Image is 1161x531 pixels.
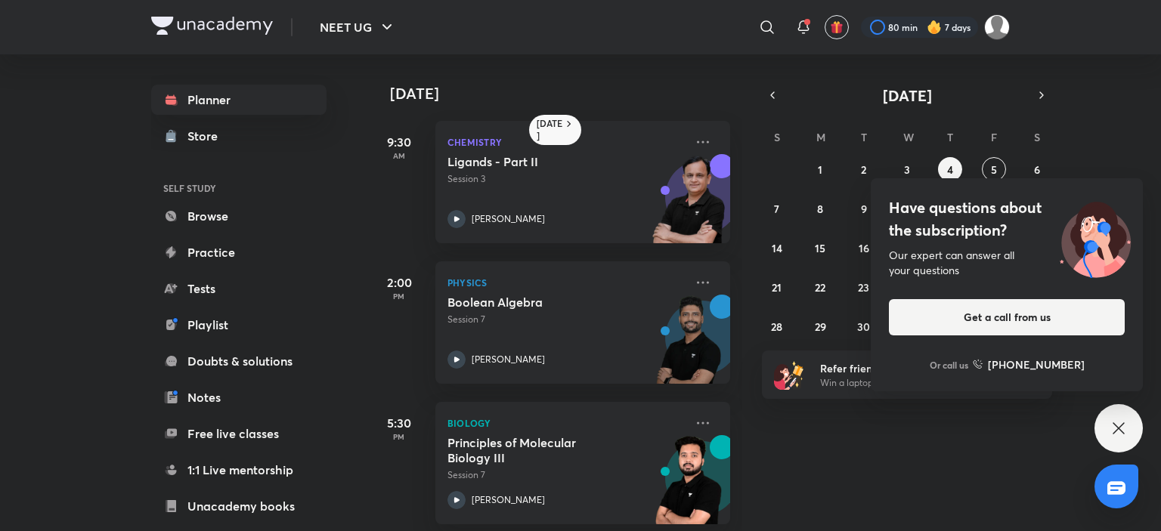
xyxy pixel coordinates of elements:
p: Or call us [930,358,968,372]
a: Practice [151,237,327,267]
abbr: September 2, 2025 [861,162,866,177]
abbr: September 1, 2025 [818,162,822,177]
abbr: Monday [816,130,825,144]
button: Get a call from us [889,299,1125,335]
abbr: September 29, 2025 [815,320,826,334]
img: Company Logo [151,17,273,35]
button: September 16, 2025 [852,236,876,260]
img: unacademy [647,154,730,258]
h4: [DATE] [390,85,745,103]
abbr: Wednesday [903,130,914,144]
button: September 21, 2025 [765,275,789,299]
abbr: September 5, 2025 [991,162,997,177]
p: Win a laptop, vouchers & more [820,376,1006,390]
p: AM [369,151,429,160]
a: Free live classes [151,418,327,449]
button: September 7, 2025 [765,196,789,221]
img: Kebir Hasan Sk [984,14,1010,40]
a: Browse [151,201,327,231]
p: [PERSON_NAME] [472,212,545,226]
abbr: September 3, 2025 [904,162,910,177]
button: NEET UG [311,12,405,42]
a: Tests [151,273,327,304]
p: Session 3 [447,172,685,186]
abbr: Sunday [774,130,780,144]
img: avatar [830,20,844,34]
abbr: September 21, 2025 [772,280,782,295]
abbr: Thursday [947,130,953,144]
button: September 14, 2025 [765,236,789,260]
img: streak [927,20,942,35]
img: referral [774,360,804,390]
abbr: September 6, 2025 [1034,162,1040,177]
a: Planner [151,85,327,115]
p: [PERSON_NAME] [472,493,545,507]
h5: Ligands - Part II [447,154,636,169]
span: [DATE] [883,85,932,106]
p: Physics [447,273,685,292]
button: September 9, 2025 [852,196,876,221]
div: Store [187,127,227,145]
a: [PHONE_NUMBER] [973,357,1085,372]
abbr: September 7, 2025 [774,202,779,216]
button: avatar [825,15,849,39]
a: Doubts & solutions [151,346,327,376]
button: September 29, 2025 [808,314,832,338]
h5: Principles of Molecular Biology III [447,435,636,465]
img: ttu_illustration_new.svg [1048,196,1143,278]
abbr: September 15, 2025 [815,241,825,255]
p: [PERSON_NAME] [472,353,545,366]
button: September 3, 2025 [895,157,919,181]
abbr: September 23, 2025 [858,280,869,295]
a: Company Logo [151,17,273,39]
h6: [DATE] [537,118,563,142]
abbr: September 16, 2025 [859,241,869,255]
a: Store [151,121,327,151]
button: September 8, 2025 [808,196,832,221]
abbr: Tuesday [861,130,867,144]
div: Our expert can answer all your questions [889,248,1125,278]
abbr: September 30, 2025 [857,320,870,334]
button: September 30, 2025 [852,314,876,338]
abbr: Friday [991,130,997,144]
abbr: September 8, 2025 [817,202,823,216]
abbr: September 22, 2025 [815,280,825,295]
button: September 28, 2025 [765,314,789,338]
button: September 4, 2025 [938,157,962,181]
abbr: September 28, 2025 [771,320,782,334]
button: [DATE] [783,85,1031,106]
p: Session 7 [447,468,685,482]
h5: Boolean Algebra [447,295,636,310]
p: PM [369,292,429,301]
abbr: Saturday [1034,130,1040,144]
img: unacademy [647,295,730,399]
abbr: September 4, 2025 [947,162,953,177]
button: September 1, 2025 [808,157,832,181]
abbr: September 9, 2025 [861,202,867,216]
h6: [PHONE_NUMBER] [988,357,1085,372]
p: Session 7 [447,313,685,326]
h6: SELF STUDY [151,175,327,201]
abbr: September 14, 2025 [772,241,782,255]
p: Biology [447,414,685,432]
button: September 22, 2025 [808,275,832,299]
p: Chemistry [447,133,685,151]
button: September 6, 2025 [1025,157,1049,181]
h5: 9:30 [369,133,429,151]
a: 1:1 Live mentorship [151,455,327,485]
a: Playlist [151,310,327,340]
a: Notes [151,382,327,412]
p: PM [369,432,429,441]
h5: 5:30 [369,414,429,432]
h6: Refer friends [820,360,1006,376]
h4: Have questions about the subscription? [889,196,1125,242]
button: September 23, 2025 [852,275,876,299]
button: September 2, 2025 [852,157,876,181]
a: Unacademy books [151,491,327,521]
button: September 15, 2025 [808,236,832,260]
button: September 5, 2025 [982,157,1006,181]
h5: 2:00 [369,273,429,292]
